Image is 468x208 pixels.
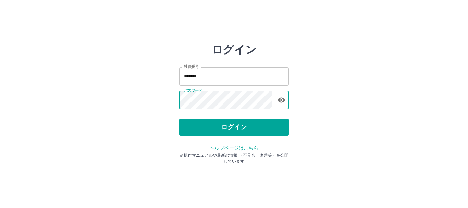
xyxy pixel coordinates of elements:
button: ログイン [179,119,289,136]
label: パスワード [184,88,202,93]
h2: ログイン [212,43,257,56]
p: ※操作マニュアルや最新の情報 （不具合、改善等）を公開しています [179,152,289,164]
label: 社員番号 [184,64,198,69]
a: ヘルプページはこちら [210,145,258,151]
